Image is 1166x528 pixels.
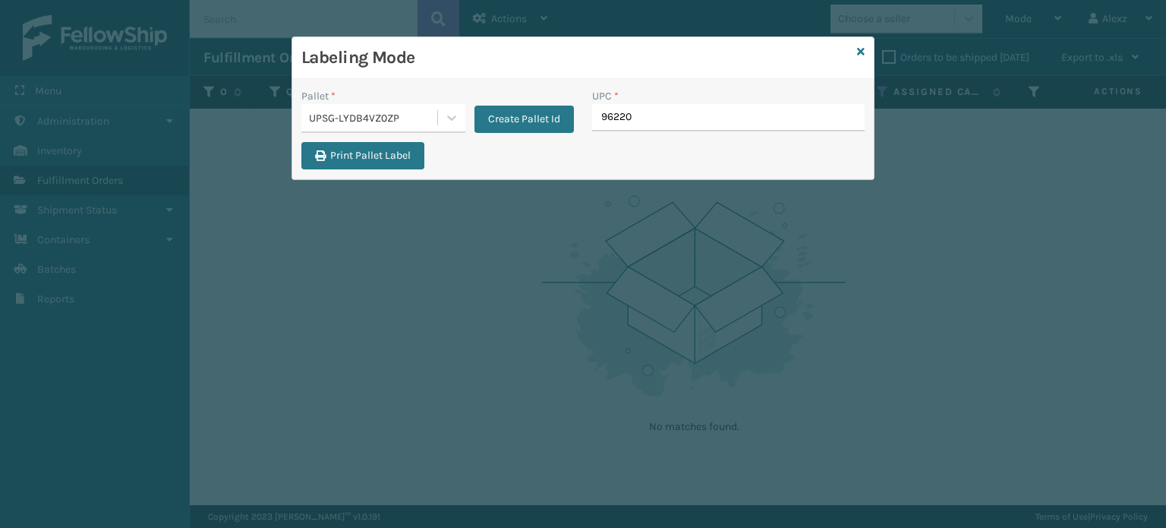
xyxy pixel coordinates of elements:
[592,88,619,104] label: UPC
[301,88,336,104] label: Pallet
[301,142,424,169] button: Print Pallet Label
[474,106,574,133] button: Create Pallet Id
[301,46,851,69] h3: Labeling Mode
[309,110,439,126] div: UPSG-LYDB4VZ0ZP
